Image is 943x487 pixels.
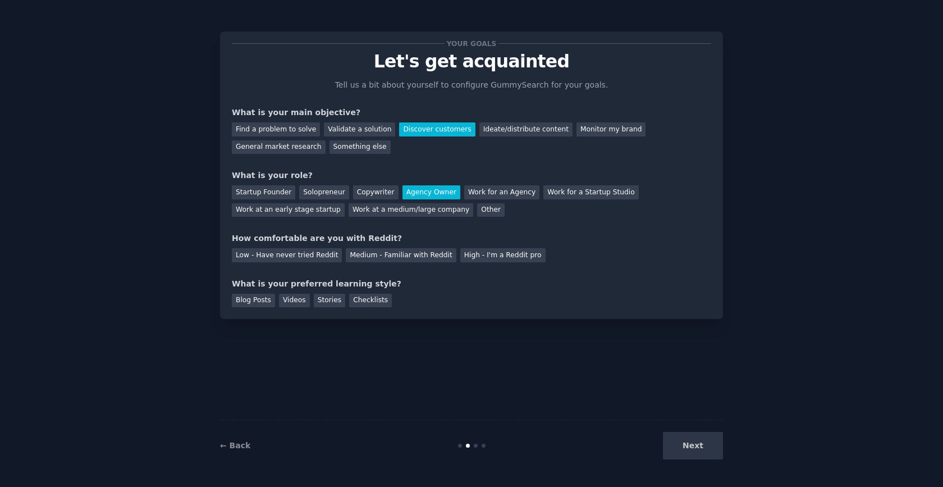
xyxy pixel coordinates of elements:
div: Agency Owner [402,185,460,199]
div: Monitor my brand [576,122,646,136]
div: Checklists [349,294,392,308]
div: Blog Posts [232,294,275,308]
div: Solopreneur [299,185,349,199]
div: What is your role? [232,170,711,181]
div: Discover customers [399,122,475,136]
div: High - I'm a Reddit pro [460,248,546,262]
div: Validate a solution [324,122,395,136]
div: Work at a medium/large company [349,203,473,217]
div: Low - Have never tried Reddit [232,248,342,262]
div: How comfortable are you with Reddit? [232,233,711,244]
span: Your goals [445,38,498,49]
div: Find a problem to solve [232,122,320,136]
div: Stories [314,294,345,308]
p: Let's get acquainted [232,52,711,71]
div: Videos [279,294,310,308]
a: ← Back [220,441,250,450]
div: Startup Founder [232,185,295,199]
div: General market research [232,140,326,154]
div: Other [477,203,505,217]
div: Something else [329,140,391,154]
div: Work for an Agency [464,185,539,199]
div: Ideate/distribute content [479,122,573,136]
div: Copywriter [353,185,399,199]
div: Work at an early stage startup [232,203,345,217]
div: Work for a Startup Studio [543,185,638,199]
div: What is your main objective? [232,107,711,119]
div: Medium - Familiar with Reddit [346,248,456,262]
div: What is your preferred learning style? [232,278,711,290]
p: Tell us a bit about yourself to configure GummySearch for your goals. [330,79,613,91]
